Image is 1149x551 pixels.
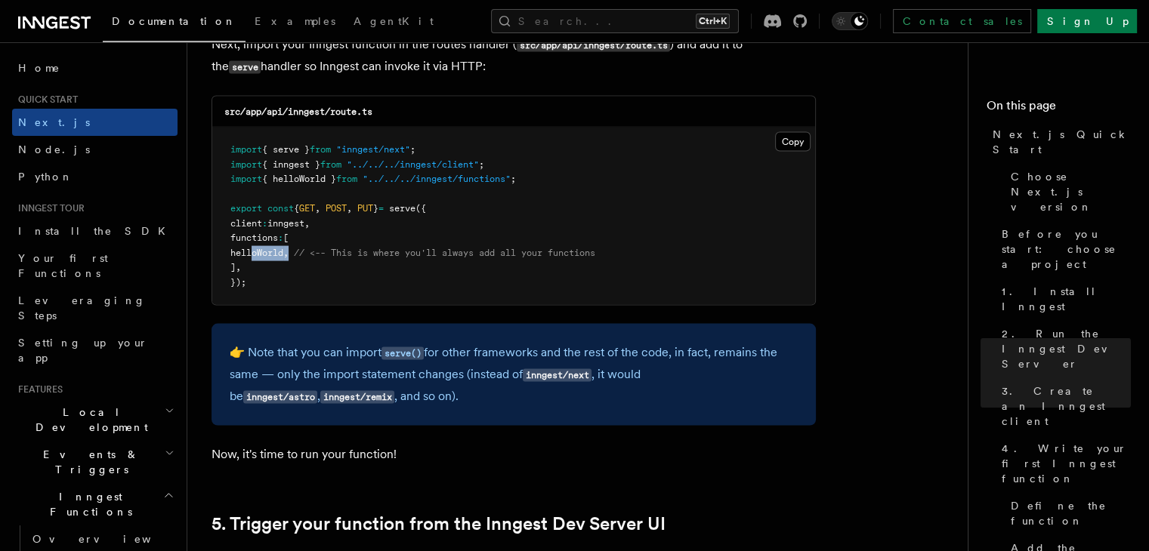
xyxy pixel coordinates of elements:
span: inngest [267,218,304,229]
a: 4. Write your first Inngest function [996,435,1131,492]
button: Copy [775,132,811,152]
a: Contact sales [893,9,1031,33]
a: Examples [246,5,344,41]
span: serve [389,203,415,214]
span: export [230,203,262,214]
span: { serve } [262,144,310,155]
span: Next.js Quick Start [993,127,1131,157]
span: "../../../inngest/functions" [363,174,511,184]
a: Python [12,163,178,190]
a: Before you start: choose a project [996,220,1131,278]
span: ; [479,159,484,170]
span: Choose Next.js version [1011,169,1131,214]
span: Inngest Functions [12,489,163,519]
a: Sign Up [1037,9,1137,33]
span: PUT [357,203,373,214]
span: = [378,203,384,214]
a: Home [12,54,178,82]
span: from [320,159,341,170]
span: { helloWorld } [262,174,336,184]
span: const [267,203,294,214]
a: Next.js [12,109,178,136]
span: Next.js [18,116,90,128]
span: ; [410,144,415,155]
button: Local Development [12,399,178,441]
code: inngest/remix [320,391,394,404]
a: serve() [381,345,424,359]
a: AgentKit [344,5,443,41]
span: import [230,144,262,155]
span: POST [326,203,347,214]
span: ({ [415,203,426,214]
span: [ [283,232,289,243]
span: Inngest tour [12,202,85,214]
p: Now, it's time to run your function! [212,444,816,465]
span: Define the function [1011,498,1131,528]
span: , [236,262,241,272]
button: Toggle dark mode [832,12,868,30]
span: : [262,218,267,229]
span: AgentKit [354,15,434,27]
span: , [315,203,320,214]
span: GET [299,203,315,214]
a: Documentation [103,5,246,42]
span: helloWorld [230,248,283,258]
span: : [278,232,283,243]
span: Leveraging Steps [18,294,146,322]
span: { inngest } [262,159,320,170]
a: Install the SDK [12,217,178,245]
span: Features [12,383,63,396]
span: 3. Create an Inngest client [1002,383,1131,429]
span: Events & Triggers [12,447,165,477]
span: import [230,174,262,184]
a: Your first Functions [12,245,178,287]
code: src/app/api/inngest/route.ts [224,106,372,117]
span: "../../../inngest/client" [347,159,479,170]
span: Your first Functions [18,252,108,279]
span: ] [230,262,236,272]
p: 👉 Note that you can import for other frameworks and the rest of the code, in fact, remains the sa... [230,342,798,408]
code: inngest/next [523,369,591,382]
span: }); [230,277,246,288]
span: Install the SDK [18,225,175,237]
span: functions [230,232,278,243]
a: Node.js [12,136,178,163]
a: 3. Create an Inngest client [996,377,1131,435]
span: from [336,174,357,184]
button: Events & Triggers [12,441,178,483]
span: , [347,203,352,214]
code: serve() [381,347,424,360]
span: 1. Install Inngest [1002,284,1131,314]
kbd: Ctrl+K [696,14,730,29]
span: } [373,203,378,214]
code: src/app/api/inngest/route.ts [517,39,670,52]
span: "inngest/next" [336,144,410,155]
a: Choose Next.js version [1005,163,1131,220]
span: import [230,159,262,170]
span: Documentation [112,15,236,27]
span: Setting up your app [18,337,148,364]
a: Leveraging Steps [12,287,178,329]
span: Node.js [18,143,90,155]
span: Examples [255,15,335,27]
a: 2. Run the Inngest Dev Server [996,320,1131,377]
p: Next, import your Inngest function in the routes handler ( ) and add it to the handler so Inngest... [212,34,816,78]
h4: On this page [987,97,1131,121]
a: 5. Trigger your function from the Inngest Dev Server UI [212,513,666,534]
span: client [230,218,262,229]
a: Next.js Quick Start [987,121,1131,163]
span: Home [18,60,60,75]
span: { [294,203,299,214]
a: Setting up your app [12,329,178,371]
span: Quick start [12,94,78,106]
button: Inngest Functions [12,483,178,525]
a: Define the function [1005,492,1131,534]
span: ; [511,174,516,184]
span: Before you start: choose a project [1002,226,1131,272]
span: from [310,144,331,155]
code: serve [229,61,261,74]
span: , [304,218,310,229]
button: Search...Ctrl+K [491,9,739,33]
span: , [283,248,289,258]
span: Overview [32,533,188,545]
